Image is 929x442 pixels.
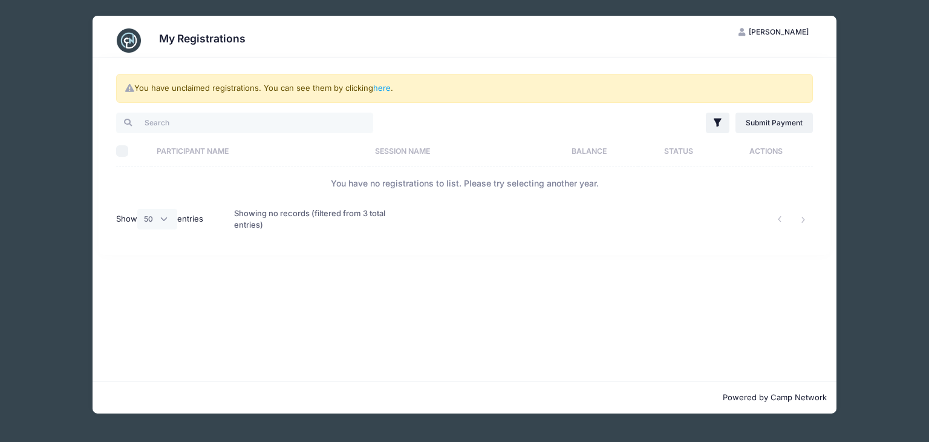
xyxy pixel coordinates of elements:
[728,22,819,42] button: [PERSON_NAME]
[151,135,370,167] th: Participant Name: activate to sort column ascending
[735,113,813,133] a: Submit Payment
[116,209,203,229] label: Show entries
[159,32,246,45] h3: My Registrations
[102,392,827,404] p: Powered by Camp Network
[137,209,177,229] select: Showentries
[117,28,141,53] img: CampNetwork
[540,135,639,167] th: Balance: activate to sort column ascending
[638,135,719,167] th: Status: activate to sort column ascending
[234,200,399,239] div: Showing no records (filtered from 3 total entries)
[116,135,151,167] th: Select All
[720,135,813,167] th: Actions: activate to sort column ascending
[749,27,809,36] span: [PERSON_NAME]
[116,167,813,199] td: You have no registrations to list. Please try selecting another year.
[116,74,813,103] div: You have unclaimed registrations. You can see them by clicking .
[116,113,373,133] input: Search
[369,135,539,167] th: Session Name: activate to sort column ascending
[373,83,391,93] a: here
